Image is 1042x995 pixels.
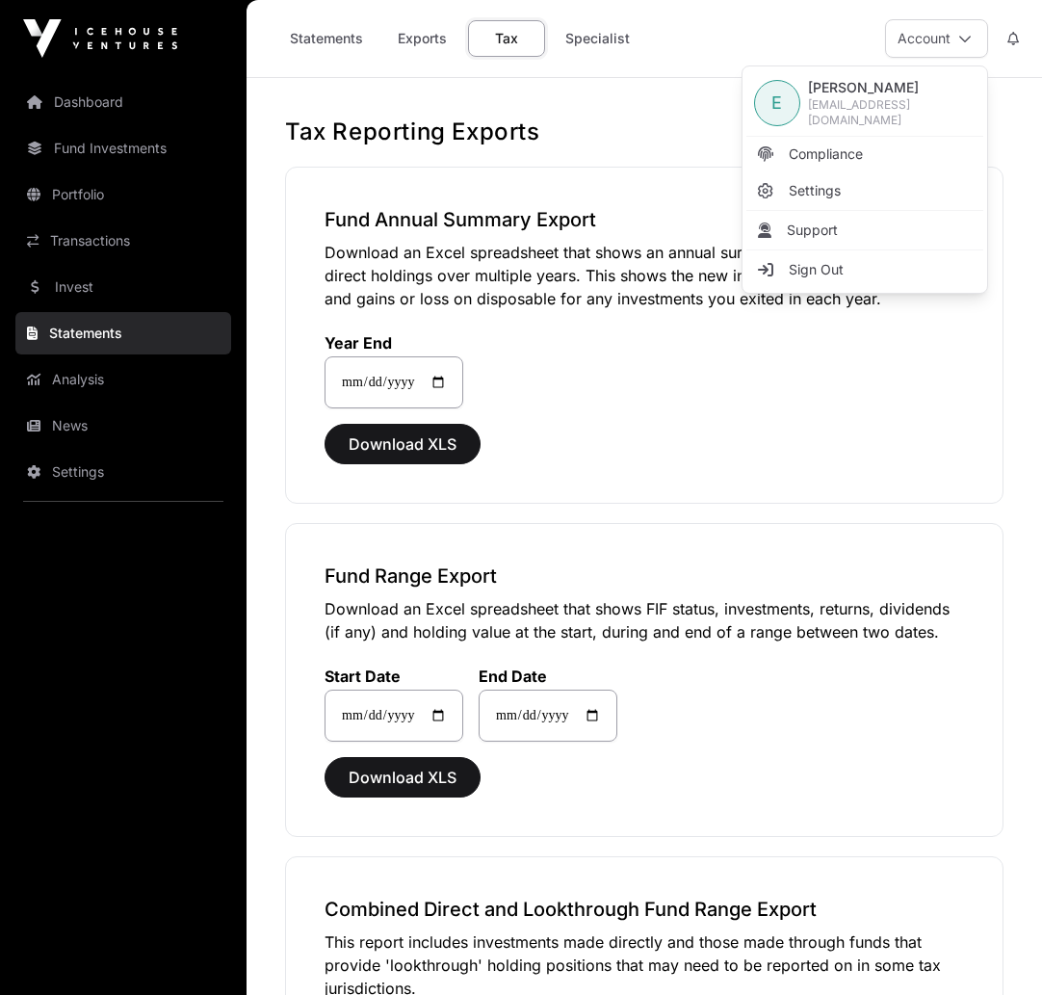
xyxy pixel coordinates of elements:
label: Start Date [325,667,463,686]
a: Exports [383,20,460,57]
li: Sign Out [746,252,983,287]
h3: Fund Annual Summary Export [325,206,964,233]
img: Icehouse Ventures Logo [23,19,177,58]
a: Analysis [15,358,231,401]
a: Dashboard [15,81,231,123]
span: [EMAIL_ADDRESS][DOMAIN_NAME] [808,97,976,128]
a: Specialist [553,20,642,57]
span: Support [787,221,838,240]
a: Invest [15,266,231,308]
h1: Tax Reporting Exports [285,117,1003,147]
a: Statements [277,20,376,57]
a: Tax [468,20,545,57]
a: Settings [746,173,983,208]
button: Download XLS [325,757,481,798]
span: E [771,90,782,117]
span: Settings [789,181,841,200]
h3: Combined Direct and Lookthrough Fund Range Export [325,896,964,923]
h3: Fund Range Export [325,563,964,589]
span: Sign Out [789,260,844,279]
p: Download an Excel spreadsheet that shows FIF status, investments, returns, dividends (if any) and... [325,597,964,643]
label: Year End [325,333,463,353]
a: Settings [15,451,231,493]
a: Statements [15,312,231,354]
label: End Date [479,667,617,686]
a: Portfolio [15,173,231,216]
span: Compliance [789,144,863,164]
span: [PERSON_NAME] [808,78,976,97]
li: Support [746,213,983,248]
span: Download XLS [349,432,456,456]
p: Download an Excel spreadsheet that shows an annual summary of changes in your direct holdings ove... [325,241,964,310]
button: Account [885,19,988,58]
a: Fund Investments [15,127,231,170]
a: Transactions [15,220,231,262]
a: Compliance [746,137,983,171]
a: News [15,405,231,447]
iframe: Chat Widget [946,903,1042,995]
span: Download XLS [349,766,456,789]
button: Download XLS [325,424,481,464]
